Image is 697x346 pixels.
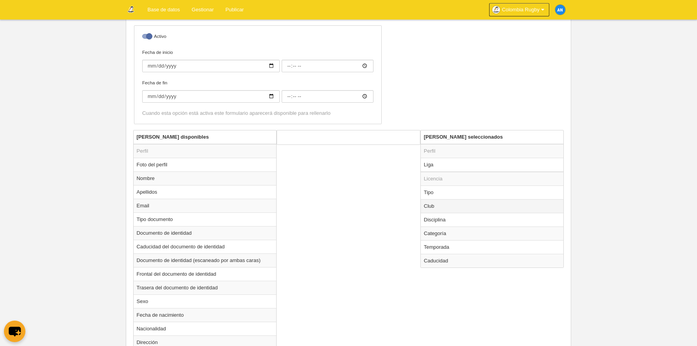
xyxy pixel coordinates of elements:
div: Cuando esta opción está activa este formulario aparecerá disponible para rellenarlo [142,110,374,117]
td: Documento de identidad [134,226,277,240]
td: Categoría [421,227,564,240]
td: Tipo [421,185,564,199]
img: Colombia Rugby [126,5,136,14]
span: Colombia Rugby [502,6,540,14]
td: Temporada [421,240,564,254]
td: Fecha de nacimiento [134,308,277,322]
a: Colombia Rugby [489,3,549,16]
td: Caducidad [421,254,564,268]
td: Foto del perfil [134,158,277,171]
td: Perfil [421,144,564,158]
input: Fecha de fin [282,90,374,103]
img: c2l6ZT0zMHgzMCZmcz05JnRleHQ9QU4mYmc9MWU4OGU1.png [555,5,565,15]
th: [PERSON_NAME] disponibles [134,130,277,144]
label: Activo [142,33,374,42]
td: Club [421,199,564,213]
td: Liga [421,158,564,172]
td: Frontal del documento de identidad [134,267,277,281]
img: Oanpu9v8aySI.30x30.jpg [492,6,500,14]
td: Tipo documento [134,212,277,226]
input: Fecha de inicio [142,60,280,72]
td: Sexo [134,294,277,308]
td: Documento de identidad (escaneado por ambas caras) [134,253,277,267]
td: Apellidos [134,185,277,199]
td: Disciplina [421,213,564,227]
input: Fecha de inicio [282,60,374,72]
label: Fecha de fin [142,79,374,103]
td: Trasera del documento de identidad [134,281,277,294]
td: Licencia [421,172,564,186]
td: Perfil [134,144,277,158]
button: chat-button [4,321,25,342]
label: Fecha de inicio [142,49,374,72]
th: [PERSON_NAME] seleccionados [421,130,564,144]
td: Nacionalidad [134,322,277,335]
td: Email [134,199,277,212]
td: Nombre [134,171,277,185]
input: Fecha de fin [142,90,280,103]
td: Caducidad del documento de identidad [134,240,277,253]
